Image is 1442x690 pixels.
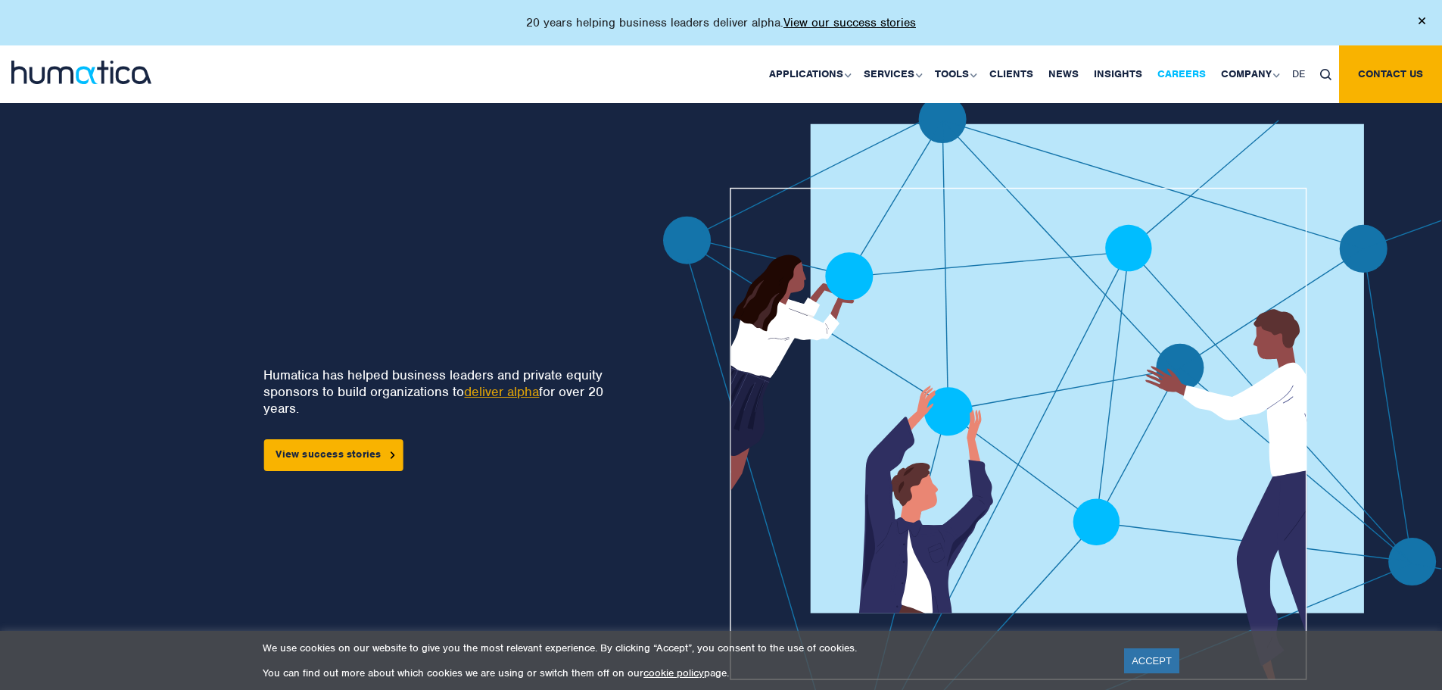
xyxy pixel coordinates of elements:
a: Contact us [1339,45,1442,103]
a: View success stories [263,439,403,471]
img: logo [11,61,151,84]
a: Insights [1086,45,1150,103]
span: DE [1292,67,1305,80]
a: View our success stories [783,15,916,30]
a: deliver alpha [464,383,539,400]
p: 20 years helping business leaders deliver alpha. [526,15,916,30]
a: ACCEPT [1124,648,1179,673]
a: DE [1285,45,1313,103]
img: search_icon [1320,69,1331,80]
a: Tools [927,45,982,103]
p: Humatica has helped business leaders and private equity sponsors to build organizations to for ov... [263,367,614,417]
img: arrowicon [391,451,395,458]
a: Applications [761,45,856,103]
a: Careers [1150,45,1213,103]
a: Services [856,45,927,103]
a: Company [1213,45,1285,103]
p: You can find out more about which cookies we are using or switch them off on our page. [263,667,1105,679]
a: Clients [982,45,1041,103]
p: We use cookies on our website to give you the most relevant experience. By clicking “Accept”, you... [263,642,1105,654]
a: cookie policy [643,667,704,679]
a: News [1041,45,1086,103]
